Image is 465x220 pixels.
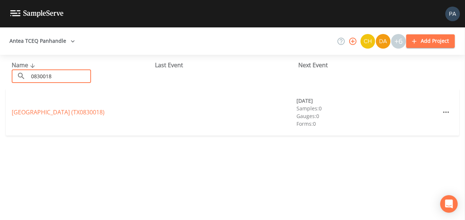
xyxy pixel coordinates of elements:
img: b17d2fe1905336b00f7c80abca93f3e1 [445,7,460,21]
input: Search Projects [29,69,91,83]
div: Gauges: 0 [296,112,439,120]
div: Samples: 0 [296,105,439,112]
button: Antea TCEQ Panhandle [7,34,78,48]
div: +6 [391,34,406,49]
div: Charles Medina [360,34,375,49]
img: a84961a0472e9debc750dd08a004988d [376,34,390,49]
button: Add Project [406,34,455,48]
div: Last Event [155,61,298,69]
div: Open Intercom Messenger [440,195,458,213]
div: [DATE] [296,97,439,105]
span: Name [12,61,37,69]
div: Next Event [298,61,442,69]
img: c74b8b8b1c7a9d34f67c5e0ca157ed15 [360,34,375,49]
div: Forms: 0 [296,120,439,128]
img: logo [10,10,64,17]
div: David Weber [375,34,391,49]
a: [GEOGRAPHIC_DATA] (TX0830018) [12,108,105,116]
